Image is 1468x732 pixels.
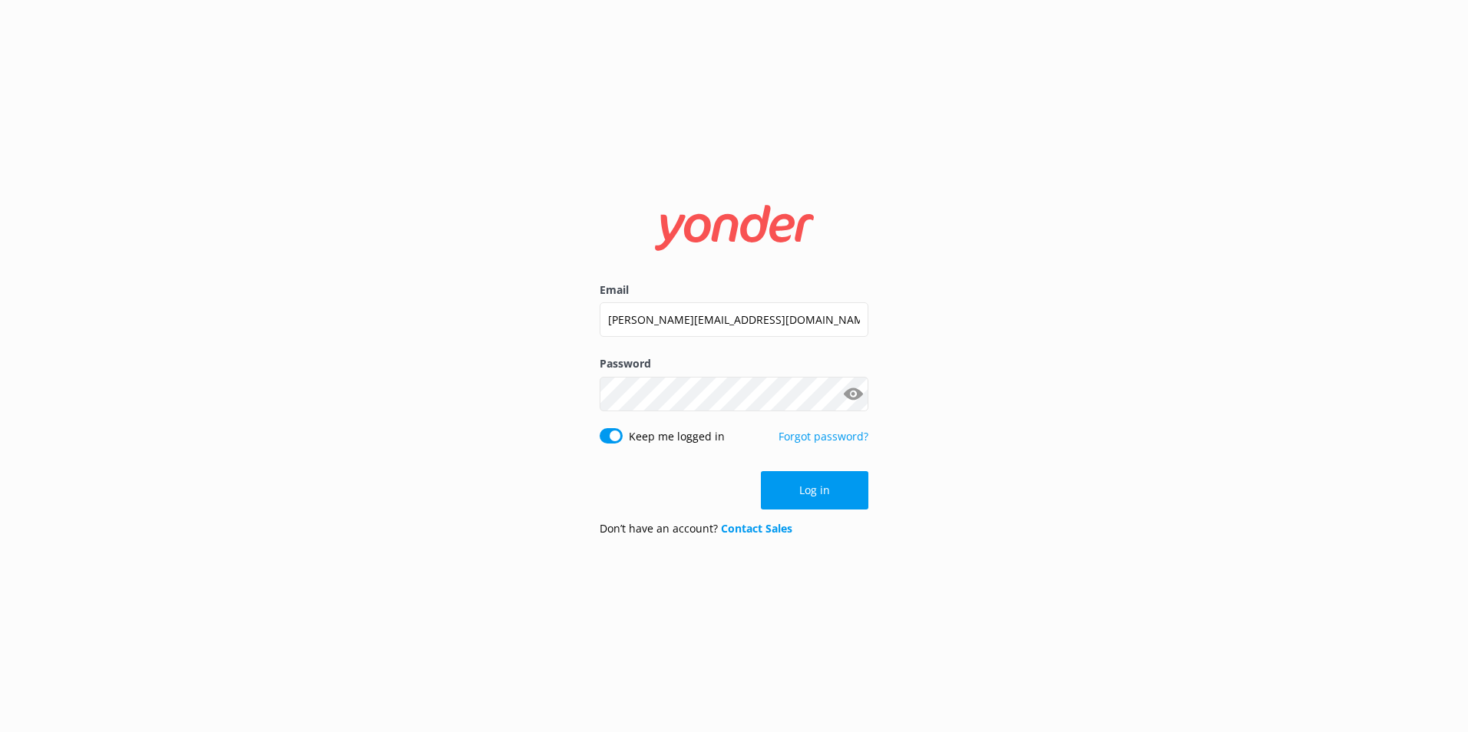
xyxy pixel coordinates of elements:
[721,521,792,536] a: Contact Sales
[600,355,868,372] label: Password
[600,302,868,337] input: user@emailaddress.com
[629,428,725,445] label: Keep me logged in
[600,520,792,537] p: Don’t have an account?
[838,378,868,409] button: Show password
[761,471,868,509] button: Log in
[779,429,868,443] a: Forgot password?
[600,282,868,298] label: Email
